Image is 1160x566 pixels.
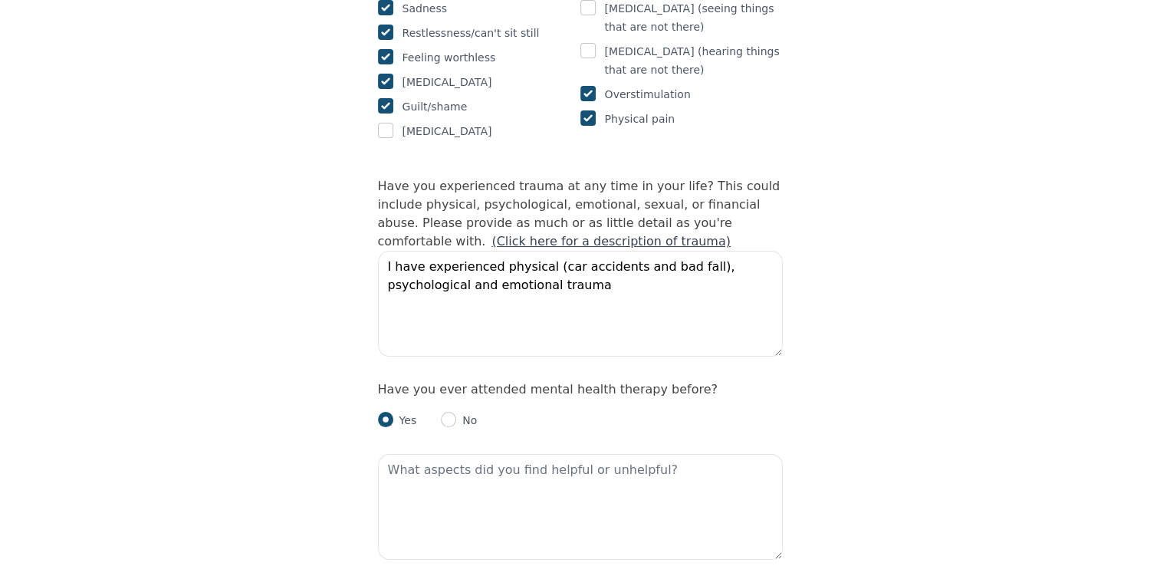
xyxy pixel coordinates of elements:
[403,97,468,116] p: Guilt/shame
[393,413,417,428] p: Yes
[491,234,731,248] a: (Click here for a description of trauma)
[403,122,492,140] p: [MEDICAL_DATA]
[378,382,718,397] label: Have you ever attended mental health therapy before?
[403,48,496,67] p: Feeling worthless
[605,110,675,128] p: Physical pain
[456,413,477,428] p: No
[605,85,691,104] p: Overstimulation
[605,42,783,79] p: [MEDICAL_DATA] (hearing things that are not there)
[378,251,783,357] textarea: I have experienced physical (car accidents and bad fall), psychological and emotional trauma
[403,73,492,91] p: [MEDICAL_DATA]
[378,179,780,248] label: Have you experienced trauma at any time in your life? This could include physical, psychological,...
[403,24,540,42] p: Restlessness/can't sit still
